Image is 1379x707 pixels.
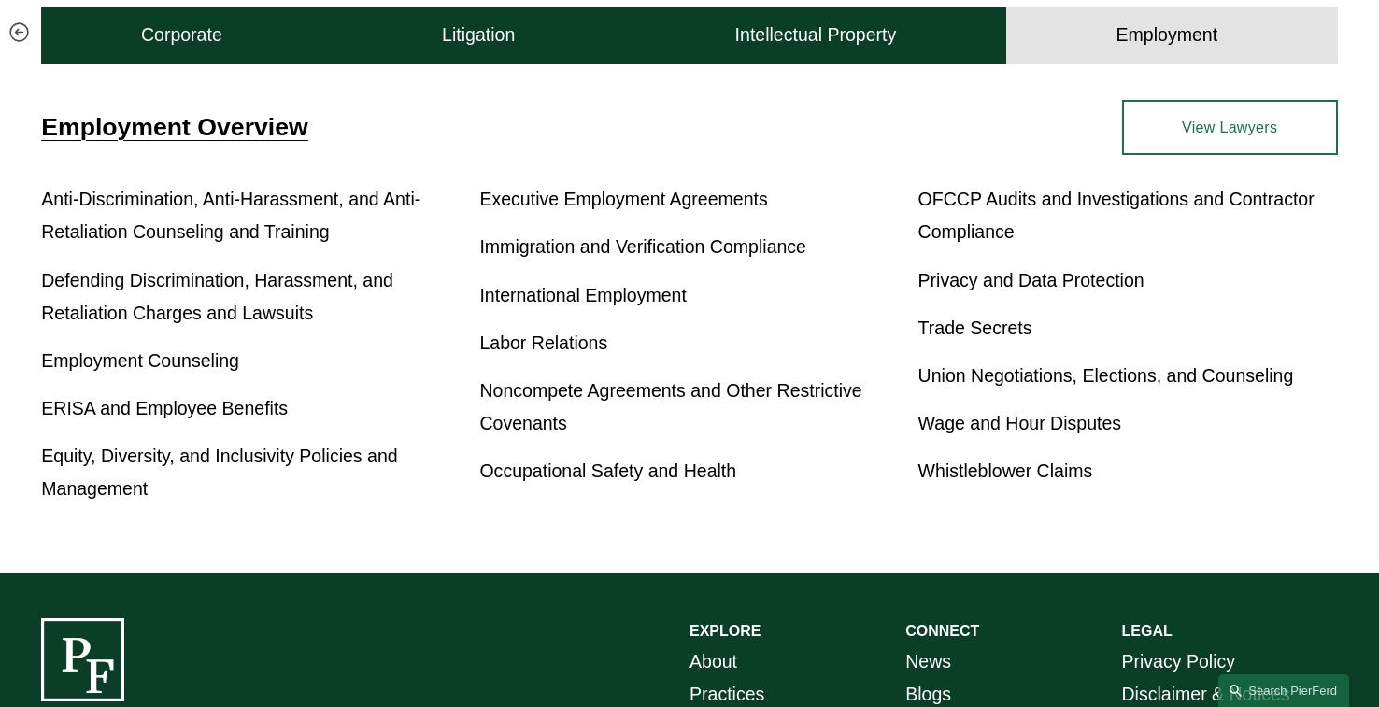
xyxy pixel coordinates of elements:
[41,113,307,141] a: Employment Overview
[1116,24,1218,48] h4: Employment
[41,350,239,371] a: Employment Counseling
[479,460,736,481] a: Occupational Safety and Health
[41,398,288,418] a: ERISA and Employee Benefits
[479,236,806,257] a: Immigration and Verification Compliance
[41,189,420,242] a: Anti-Discrimination, Anti-Harassment, and Anti-Retaliation Counseling and Training
[918,413,1122,433] a: Wage and Hour Disputes
[918,318,1032,338] a: Trade Secrets
[735,24,897,48] h4: Intellectual Property
[41,445,397,499] a: Equity, Diversity, and Inclusivity Policies and Management
[479,332,607,353] a: Labor Relations
[479,380,861,433] a: Noncompete Agreements and Other Restrictive Covenants
[141,24,222,48] h4: Corporate
[918,460,1093,481] a: Whistleblower Claims
[479,285,686,305] a: International Employment
[1121,623,1172,639] strong: LEGAL
[918,189,1315,242] a: OFCCP Audits and Investigations and Contractor Compliance
[689,645,737,678] a: About
[1121,645,1235,678] a: Privacy Policy
[689,623,761,639] strong: EXPLORE
[918,270,1144,290] a: Privacy and Data Protection
[1122,100,1338,156] a: View Lawyers
[479,189,767,209] a: Executive Employment Agreements
[905,645,951,678] a: News
[442,24,515,48] h4: Litigation
[1218,674,1349,707] a: Search this site
[918,365,1294,386] a: Union Negotiations, Elections, and Counseling
[41,270,393,323] a: Defending Discrimination, Harassment, and Retaliation Charges and Lawsuits
[905,623,979,639] strong: CONNECT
